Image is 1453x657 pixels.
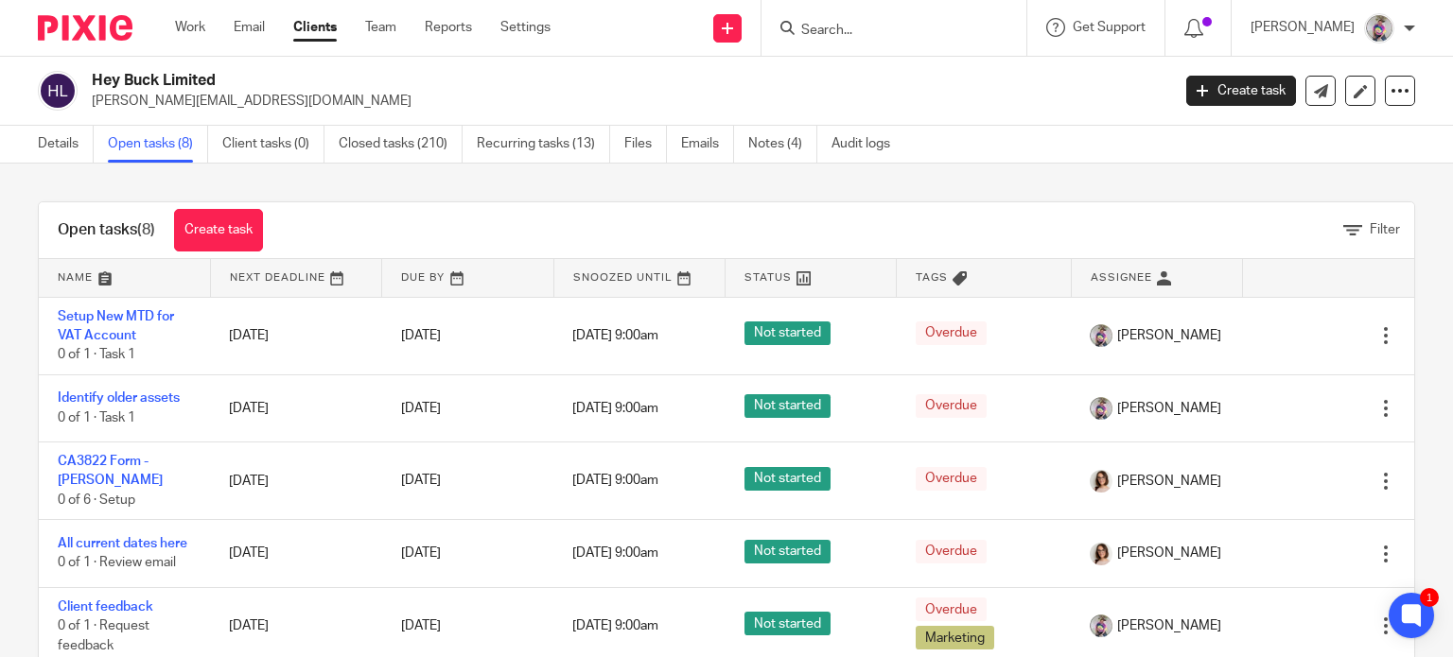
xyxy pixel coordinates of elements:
img: DBTieDye.jpg [1090,614,1112,637]
span: [DATE] 9:00am [572,329,658,342]
a: Client feedback [58,600,153,614]
span: [DATE] 9:00am [572,547,658,561]
span: 0 of 1 · Task 1 [58,411,135,424]
span: 0 of 6 · Setup [58,493,135,507]
a: Recurring tasks (13) [477,126,610,163]
span: (8) [137,222,155,237]
a: Work [175,18,205,37]
td: [DATE] [210,374,381,441]
a: Reports [425,18,472,37]
a: Email [234,18,265,37]
img: svg%3E [38,71,78,111]
span: Overdue [916,597,987,621]
span: 0 of 1 · Request feedback [58,619,149,652]
span: Not started [744,321,831,345]
h2: Hey Buck Limited [92,71,945,91]
a: Notes (4) [748,126,817,163]
span: 0 of 1 · Task 1 [58,348,135,361]
span: [DATE] [401,329,441,342]
span: Get Support [1073,21,1146,34]
span: [DATE] 9:00am [572,619,658,632]
span: Not started [744,612,831,635]
a: Details [38,126,94,163]
span: Overdue [916,321,987,345]
span: Not started [744,467,831,491]
span: [PERSON_NAME] [1117,326,1221,345]
span: [PERSON_NAME] [1117,544,1221,562]
a: All current dates here [58,537,187,550]
a: Clients [293,18,337,37]
span: [PERSON_NAME] [1117,399,1221,418]
a: CA3822 Form - [PERSON_NAME] [58,455,163,487]
td: [DATE] [210,442,381,520]
img: DBTieDye.jpg [1090,324,1112,347]
a: Team [365,18,396,37]
a: Emails [681,126,734,163]
span: [DATE] 9:00am [572,402,658,415]
a: Files [624,126,667,163]
div: 1 [1420,588,1439,607]
a: Setup New MTD for VAT Account [58,310,174,342]
a: Open tasks (8) [108,126,208,163]
span: [PERSON_NAME] [1117,472,1221,491]
a: Settings [500,18,551,37]
a: Create task [1186,76,1296,106]
a: Audit logs [832,126,904,163]
a: Identify older assets [58,391,180,405]
img: DBTieDye.jpg [1090,397,1112,420]
span: Not started [744,540,831,563]
img: DBTieDye.jpg [1364,13,1394,43]
p: [PERSON_NAME][EMAIL_ADDRESS][DOMAIN_NAME] [92,92,1158,111]
span: Status [744,272,792,283]
td: [DATE] [210,520,381,587]
img: Caroline%20-%20HS%20-%20LI.png [1090,543,1112,565]
span: Not started [744,394,831,418]
span: [DATE] [401,475,441,488]
span: Tags [916,272,948,283]
img: Caroline%20-%20HS%20-%20LI.png [1090,470,1112,493]
p: [PERSON_NAME] [1251,18,1355,37]
h1: Open tasks [58,220,155,240]
span: Overdue [916,467,987,491]
td: [DATE] [210,297,381,374]
span: Overdue [916,540,987,563]
a: Create task [174,209,263,251]
span: Filter [1370,223,1400,236]
span: [DATE] [401,619,441,632]
span: 0 of 1 · Review email [58,557,176,570]
span: [DATE] 9:00am [572,475,658,488]
span: Marketing [916,626,994,649]
input: Search [799,23,970,40]
span: Overdue [916,394,987,418]
a: Client tasks (0) [222,126,324,163]
span: Snoozed Until [573,272,673,283]
span: [PERSON_NAME] [1117,616,1221,635]
img: Pixie [38,15,132,41]
span: [DATE] [401,402,441,415]
span: [DATE] [401,546,441,560]
a: Closed tasks (210) [339,126,463,163]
